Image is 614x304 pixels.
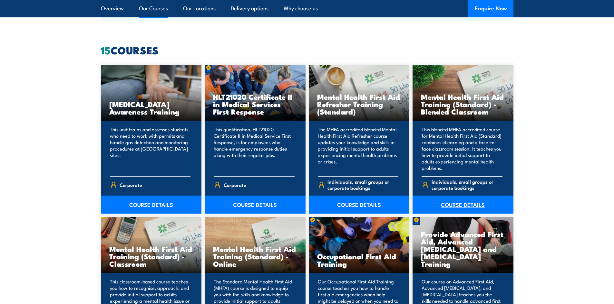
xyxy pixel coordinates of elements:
h2: COURSES [101,45,513,54]
h3: Mental Health First Aid Training (Standard) - Online [213,245,297,267]
span: Individuals, small groups or corporate bookings [432,179,502,191]
h3: Mental Health First Aid Training (Standard) - Blended Classroom [421,93,505,115]
h3: Mental Health First Aid Refresher Training (Standard) [317,93,401,115]
a: COURSE DETAILS [413,196,513,214]
a: COURSE DETAILS [101,196,202,214]
h3: Occupational First Aid Training [317,253,401,267]
p: This blended MHFA accredited course for Mental Health First Aid (Standard) combines eLearning and... [422,126,502,171]
h3: Provide Advanced First Aid, Advanced [MEDICAL_DATA] and [MEDICAL_DATA] Training [421,230,505,267]
strong: 15 [101,42,111,58]
span: Corporate [224,180,246,190]
p: This unit trains and assesses students who need to work with permits and handle gas detection and... [110,126,191,171]
a: COURSE DETAILS [309,196,410,214]
h3: Mental Health First Aid Training (Standard) - Classroom [109,245,193,267]
span: Individuals, small groups or corporate bookings [327,179,398,191]
span: Corporate [120,180,142,190]
h3: HLT21020 Certificate II in Medical Services First Response [213,93,297,115]
p: This qualification, HLT21020 Certificate II in Medical Service First Response, is for employees w... [214,126,295,171]
p: The MHFA accredited blended Mental Health First Aid Refresher course updates your knowledge and s... [318,126,399,171]
h3: [MEDICAL_DATA] Awareness Training [109,100,193,115]
a: COURSE DETAILS [205,196,306,214]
